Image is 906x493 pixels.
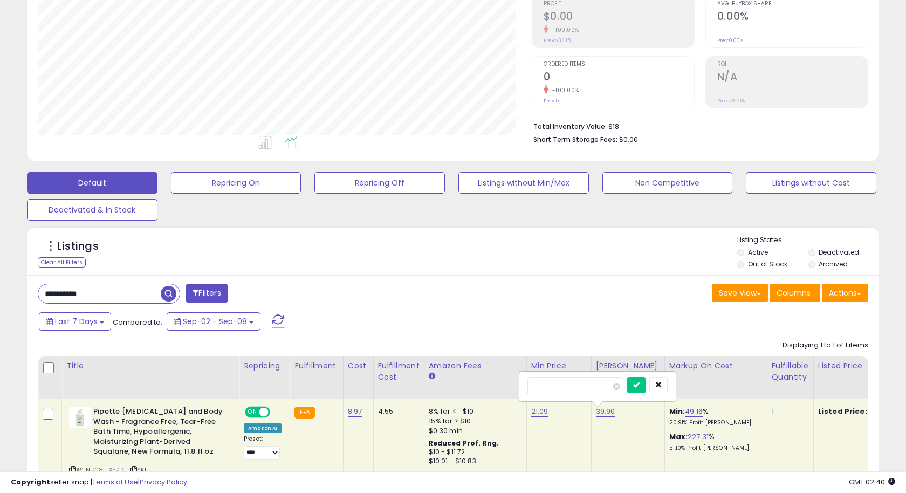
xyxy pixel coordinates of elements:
div: seller snap | | [11,477,187,488]
label: Out of Stock [748,259,787,269]
span: Last 7 Days [55,316,98,327]
span: ROI [717,61,868,67]
a: 227.31 [688,432,709,442]
a: B08TLX57DJ [91,465,127,475]
a: 49.16 [685,406,703,417]
a: Terms of Use [92,477,138,487]
h2: 0.00% [717,10,868,25]
a: Privacy Policy [140,477,187,487]
div: Preset: [244,435,282,460]
div: $0.30 min [429,426,518,436]
div: Clear All Filters [38,257,86,268]
div: Displaying 1 to 1 of 1 items [783,340,868,351]
li: $18 [533,119,860,132]
span: Ordered Items [544,61,694,67]
b: Min: [669,406,685,416]
img: 31-EFog-gTL._SL40_.jpg [69,407,91,428]
small: Prev: 5 [544,98,559,104]
b: Reduced Prof. Rng. [429,439,499,448]
button: Save View [712,284,768,302]
button: Columns [770,284,820,302]
button: Listings without Min/Max [458,172,589,194]
small: Prev: $33.15 [544,37,571,44]
p: Listing States: [737,235,878,245]
button: Deactivated & In Stock [27,199,157,221]
div: 15% for > $10 [429,416,518,426]
a: 39.90 [596,406,615,417]
label: Active [748,248,768,257]
small: -100.00% [548,86,579,94]
div: Fulfillable Quantity [772,360,809,383]
small: FBA [294,407,314,419]
span: | SKU: 20250702_walmart_8.97_822862043 [69,465,187,482]
div: 8% for <= $10 [429,407,518,416]
p: 20.91% Profit [PERSON_NAME] [669,419,759,427]
div: Min Price [531,360,587,372]
div: [PERSON_NAME] [596,360,660,372]
b: Listed Price: [818,406,867,416]
b: Max: [669,432,688,442]
small: -100.00% [548,26,579,34]
b: Pipette [MEDICAL_DATA] and Body Wash - Fragrance Free, Tear-Free Bath Time, Hypoallergenic, Moist... [93,407,224,460]
div: Fulfillment [294,360,338,372]
div: Repricing [244,360,285,372]
small: Prev: 73.91% [717,98,745,104]
button: Repricing Off [314,172,445,194]
span: 2025-09-16 02:40 GMT [849,477,895,487]
label: Deactivated [819,248,859,257]
div: 4.55 [378,407,416,416]
th: The percentage added to the cost of goods (COGS) that forms the calculator for Min & Max prices. [664,356,767,399]
b: Short Term Storage Fees: [533,135,617,144]
strong: Copyright [11,477,50,487]
span: Profit [544,1,694,7]
button: Repricing On [171,172,301,194]
h2: 0 [544,71,694,85]
button: Listings without Cost [746,172,876,194]
small: Prev: 0.00% [717,37,743,44]
div: $10 - $11.72 [429,448,518,457]
button: Last 7 Days [39,312,111,331]
div: Fulfillment Cost [378,360,420,383]
div: Cost [348,360,369,372]
button: Default [27,172,157,194]
small: Amazon Fees. [429,372,435,381]
span: Columns [777,287,811,298]
div: Markup on Cost [669,360,763,372]
div: $10.01 - $10.83 [429,457,518,466]
button: Sep-02 - Sep-08 [167,312,260,331]
span: ON [246,408,259,417]
label: Archived [819,259,848,269]
span: OFF [269,408,286,417]
button: Actions [822,284,868,302]
span: Compared to: [113,317,162,327]
a: 21.09 [531,406,548,417]
b: Total Inventory Value: [533,122,607,131]
a: 8.97 [348,406,362,417]
button: Filters [186,284,228,303]
button: Non Competitive [602,172,733,194]
span: $0.00 [619,134,638,145]
div: 1 [772,407,805,416]
h2: N/A [717,71,868,85]
p: 51.10% Profit [PERSON_NAME] [669,444,759,452]
div: % [669,432,759,452]
h2: $0.00 [544,10,694,25]
div: Title [66,360,235,372]
div: Amazon AI [244,423,282,433]
div: % [669,407,759,427]
span: Sep-02 - Sep-08 [183,316,247,327]
h5: Listings [57,239,99,254]
span: Avg. Buybox Share [717,1,868,7]
div: Amazon Fees [429,360,522,372]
